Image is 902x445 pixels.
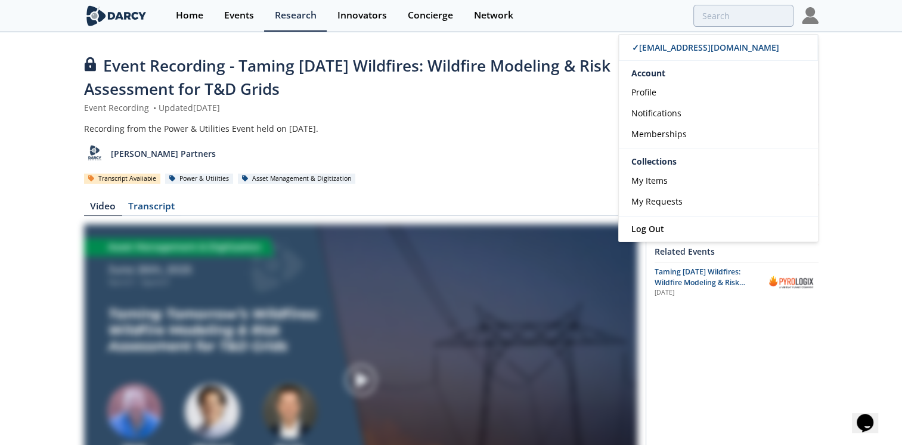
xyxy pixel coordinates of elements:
[619,217,818,242] a: Log Out
[111,147,216,160] p: [PERSON_NAME] Partners
[655,241,819,262] div: Related Events
[619,82,818,103] a: Profile
[344,363,377,397] img: play-chapters-gray.svg
[631,223,664,234] span: Log Out
[619,123,818,144] a: Memberships
[655,267,745,299] span: Taming [DATE] Wildfires: Wildfire Modeling & Risk Assessment for T&D Grids
[224,11,254,20] div: Events
[802,7,819,24] img: Profile
[631,128,687,140] span: Memberships
[619,191,818,212] a: My Requests
[238,174,356,184] div: Asset Management & Digitization
[474,11,513,20] div: Network
[768,271,814,292] img: ​Pyrologix
[631,175,668,186] span: My Items
[655,267,819,298] a: Taming [DATE] Wildfires: Wildfire Modeling & Risk Assessment for T&D Grids [DATE] ​Pyrologix
[655,288,760,298] div: [DATE]
[84,5,149,26] img: logo-wide.svg
[84,55,610,100] span: Event Recording - Taming [DATE] Wildfires: Wildfire Modeling & Risk Assessment for T&D Grids
[84,174,161,184] div: Transcript Available
[122,202,181,216] div: Transcript
[632,42,779,53] span: ✓ [EMAIL_ADDRESS][DOMAIN_NAME]
[619,103,818,123] a: Notifications
[84,122,637,135] div: Recording from the Power & Utilities Event held on [DATE].
[84,101,637,114] div: Event Recording Updated [DATE]
[631,86,656,98] span: Profile
[619,153,818,170] div: Collections
[631,107,681,119] span: Notifications
[619,170,818,191] a: My Items
[631,196,683,207] span: My Requests
[176,11,203,20] div: Home
[408,11,453,20] div: Concierge
[165,174,234,184] div: Power & Utilities
[84,202,122,216] div: Video
[151,102,159,113] span: •
[693,5,793,27] input: Advanced Search
[275,11,317,20] div: Research
[619,35,818,61] a: ✓[EMAIL_ADDRESS][DOMAIN_NAME]
[337,11,387,20] div: Innovators
[619,61,818,82] div: Account
[852,397,890,433] iframe: chat widget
